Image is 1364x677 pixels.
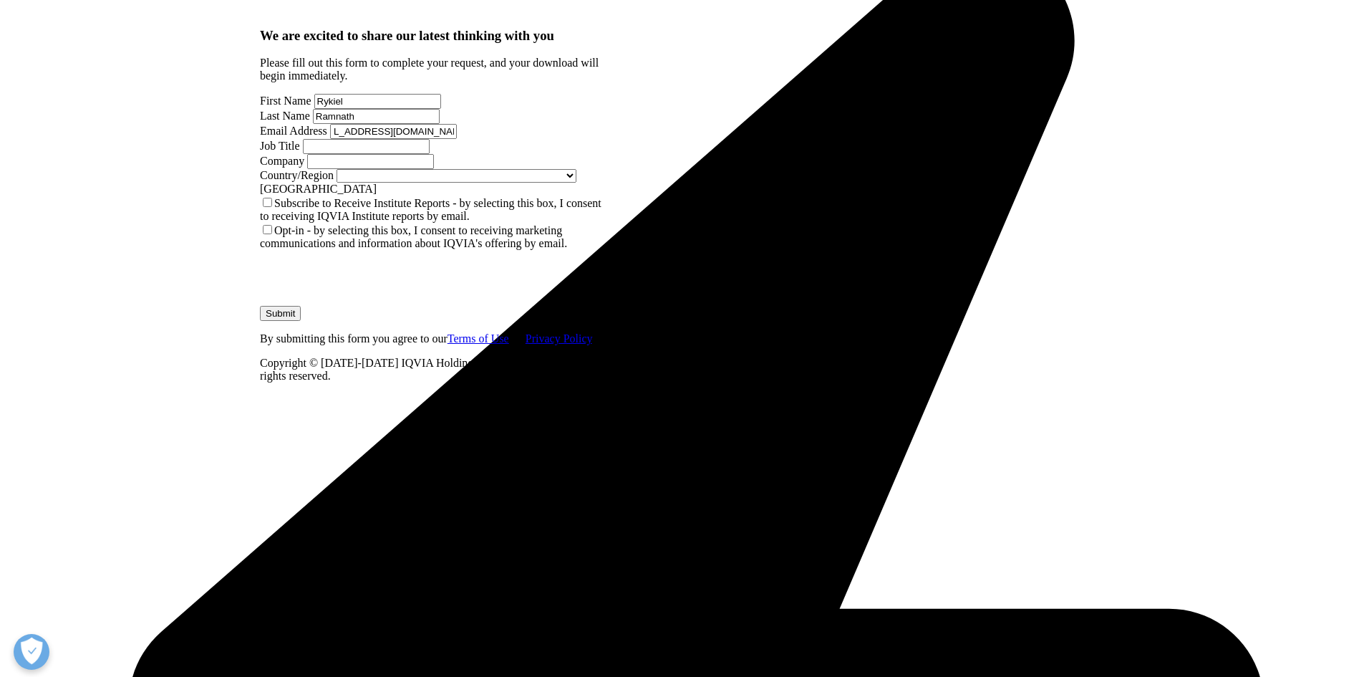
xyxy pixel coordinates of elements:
[260,28,607,44] h3: We are excited to share our latest thinking with you
[260,183,377,195] span: South Africa
[260,332,607,345] p: By submitting this form you agree to our and .
[260,250,478,306] iframe: reCAPTCHA
[260,57,607,82] p: Please fill out this form to complete your request, and your download will begin immediately.
[526,332,592,345] a: Privacy Policy
[263,225,272,234] input: Opt-in - by selecting this box, I consent to receiving marketing communications and information a...
[260,140,300,152] label: Job Title
[448,332,509,345] a: Terms of Use
[14,634,49,670] button: Open Preferences
[260,155,304,167] label: Company
[263,198,272,207] input: Subscribe to Receive Institute Reports - by selecting this box, I consent to receiving IQVIA Inst...
[260,306,301,321] input: Submit
[260,197,601,222] label: Subscribe to Receive Institute Reports - by selecting this box, I consent to receiving IQVIA Inst...
[260,357,607,383] p: Copyright © [DATE]-[DATE] IQVIA Holdings Inc. and its affiliates. All rights reserved.
[260,224,567,249] label: Opt-in - by selecting this box, I consent to receiving marketing communications and information a...
[260,95,311,107] label: First Name
[260,169,334,181] label: Country/Region
[260,125,327,137] label: Email Address
[260,110,310,122] label: Last Name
